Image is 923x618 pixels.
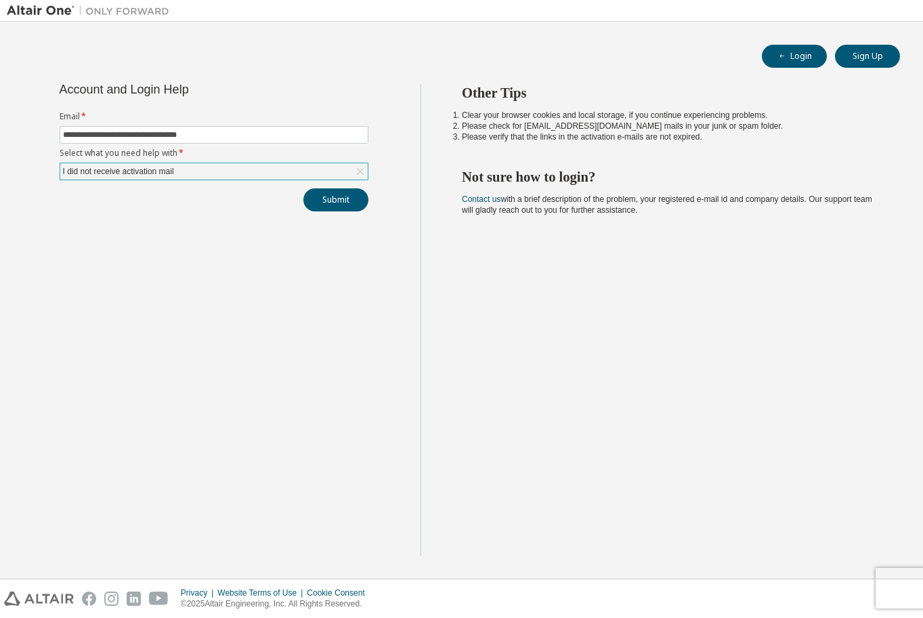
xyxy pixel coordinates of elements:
[181,588,217,598] div: Privacy
[462,194,500,204] a: Contact us
[60,84,307,95] div: Account and Login Help
[307,588,372,598] div: Cookie Consent
[127,592,141,606] img: linkedin.svg
[82,592,96,606] img: facebook.svg
[104,592,119,606] img: instagram.svg
[7,4,176,18] img: Altair One
[462,121,876,131] li: Please check for [EMAIL_ADDRESS][DOMAIN_NAME] mails in your junk or spam folder.
[462,168,876,186] h2: Not sure how to login?
[60,163,368,180] div: I did not receive activation mail
[60,111,368,122] label: Email
[217,588,307,598] div: Website Terms of Use
[181,598,373,610] p: © 2025 Altair Engineering, Inc. All Rights Reserved.
[835,45,900,68] button: Sign Up
[61,164,176,179] div: I did not receive activation mail
[462,110,876,121] li: Clear your browser cookies and local storage, if you continue experiencing problems.
[60,148,368,159] label: Select what you need help with
[462,131,876,142] li: Please verify that the links in the activation e-mails are not expired.
[762,45,827,68] button: Login
[4,592,74,606] img: altair_logo.svg
[303,188,368,211] button: Submit
[149,592,169,606] img: youtube.svg
[462,194,872,215] span: with a brief description of the problem, your registered e-mail id and company details. Our suppo...
[462,84,876,102] h2: Other Tips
